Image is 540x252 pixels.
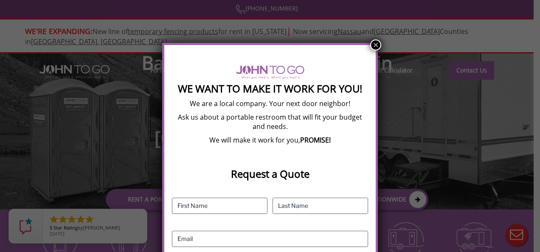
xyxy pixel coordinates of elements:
b: PROMISE! [300,135,331,145]
input: First Name [172,198,267,214]
button: Close [370,39,381,50]
strong: Request a Quote [231,167,309,181]
input: Email [172,231,368,247]
p: We are a local company. Your next door neighbor! [172,99,368,108]
p: We will make it work for you, [172,135,368,145]
p: Ask us about a portable restroom that will fit your budget and needs. [172,112,368,131]
input: Last Name [273,198,368,214]
strong: We Want To Make It Work For You! [178,81,362,95]
img: logo of viptogo [236,65,304,79]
